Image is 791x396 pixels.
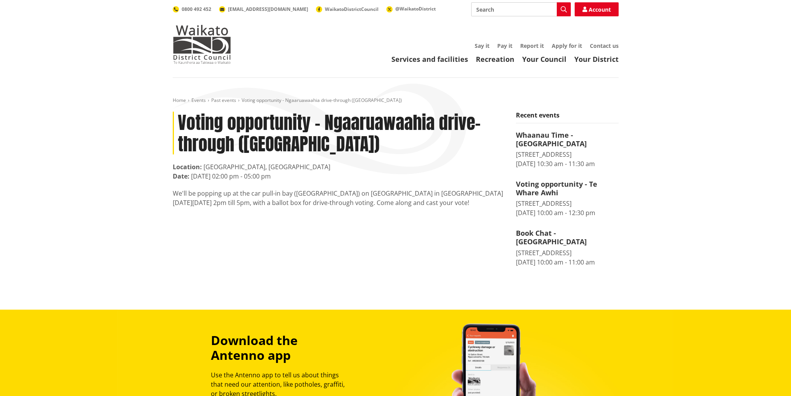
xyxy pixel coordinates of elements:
[173,6,211,12] a: 0800 492 452
[173,198,469,207] span: [DATE][DATE] 2pm till 5pm, with a ballot box for drive-through voting. Come along and cast your v...
[191,172,271,180] time: [DATE] 02:00 pm - 05:00 pm
[471,2,571,16] input: Search input
[173,163,202,171] strong: Location:
[574,54,619,64] a: Your District
[516,112,619,123] h5: Recent events
[516,229,619,246] h4: Book Chat - [GEOGRAPHIC_DATA]
[219,6,308,12] a: [EMAIL_ADDRESS][DOMAIN_NAME]
[575,2,619,16] a: Account
[516,248,619,258] div: [STREET_ADDRESS]
[173,189,504,207] div: We'll be popping up at the car pull-in bay ([GEOGRAPHIC_DATA]) on [GEOGRAPHIC_DATA] in [GEOGRAPHI...
[516,180,619,197] h4: Voting opportunity - Te Whare Awhi
[395,5,436,12] span: @WaikatoDistrict
[191,97,206,103] a: Events
[497,42,512,49] a: Pay it
[316,6,379,12] a: WaikatoDistrictCouncil
[516,180,619,217] a: Voting opportunity - Te Whare Awhi [STREET_ADDRESS] [DATE] 10:00 am - 12:30 pm
[520,42,544,49] a: Report it
[516,159,595,168] time: [DATE] 10:30 am - 11:30 am
[476,54,514,64] a: Recreation
[173,172,189,180] strong: Date:
[552,42,582,49] a: Apply for it
[173,112,504,154] h1: Voting opportunity - Ngaaruawaahia drive-through ([GEOGRAPHIC_DATA])
[475,42,489,49] a: Say it
[228,6,308,12] span: [EMAIL_ADDRESS][DOMAIN_NAME]
[173,97,619,104] nav: breadcrumb
[173,25,231,64] img: Waikato District Council - Te Kaunihera aa Takiwaa o Waikato
[242,97,402,103] span: Voting opportunity - Ngaaruawaahia drive-through ([GEOGRAPHIC_DATA])
[203,163,330,171] span: [GEOGRAPHIC_DATA], [GEOGRAPHIC_DATA]
[211,333,352,363] h3: Download the Antenno app
[173,97,186,103] a: Home
[516,199,619,208] div: [STREET_ADDRESS]
[386,5,436,12] a: @WaikatoDistrict
[325,6,379,12] span: WaikatoDistrictCouncil
[522,54,567,64] a: Your Council
[516,150,619,159] div: [STREET_ADDRESS]
[211,97,236,103] a: Past events
[516,131,619,148] h4: Whaanau Time - [GEOGRAPHIC_DATA]
[516,209,595,217] time: [DATE] 10:00 am - 12:30 pm
[516,131,619,168] a: Whaanau Time - [GEOGRAPHIC_DATA] [STREET_ADDRESS] [DATE] 10:30 am - 11:30 am
[590,42,619,49] a: Contact us
[516,258,595,266] time: [DATE] 10:00 am - 11:00 am
[516,229,619,266] a: Book Chat - [GEOGRAPHIC_DATA] [STREET_ADDRESS] [DATE] 10:00 am - 11:00 am
[391,54,468,64] a: Services and facilities
[182,6,211,12] span: 0800 492 452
